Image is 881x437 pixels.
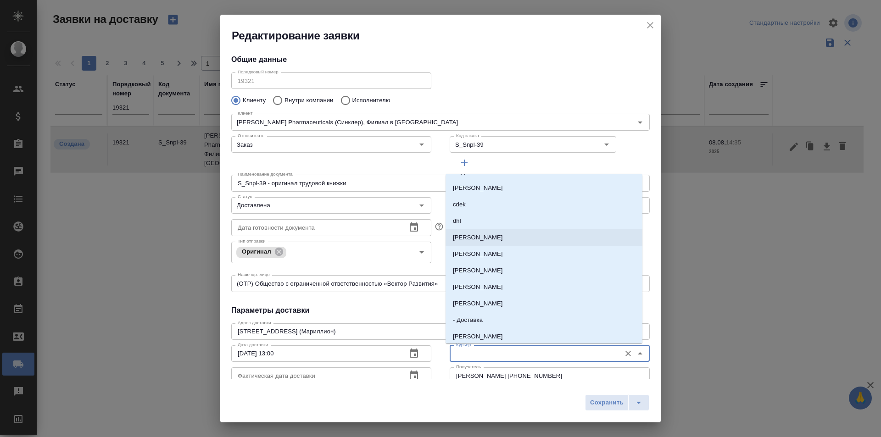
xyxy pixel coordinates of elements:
span: Сохранить [590,398,624,408]
button: Open [600,138,613,151]
button: Open [415,246,428,259]
p: dhl [453,216,461,226]
p: [PERSON_NAME] [453,266,503,275]
p: - Доставка [453,315,483,325]
button: Очистить [622,347,635,360]
div: Оригинал [236,247,286,258]
button: close [643,18,657,32]
p: [PERSON_NAME] [453,183,503,193]
button: Open [415,199,428,212]
h2: Редактирование заявки [232,28,661,43]
button: Сохранить [585,394,629,411]
p: [PERSON_NAME] [453,332,503,341]
h4: Параметры доставки [231,305,650,316]
textarea: [STREET_ADDRESS] (Мариллион) [238,328,643,335]
p: [PERSON_NAME] [453,249,503,259]
button: Добавить [450,155,479,171]
button: Open [415,138,428,151]
h4: Общие данные [231,54,650,65]
p: [PERSON_NAME] [453,282,503,292]
p: [PERSON_NAME] [453,299,503,308]
p: Исполнителю [352,96,390,105]
p: Внутри компании [284,96,333,105]
p: Клиенту [243,96,266,105]
span: Оригинал [236,248,277,255]
button: Если заполнить эту дату, автоматически создастся заявка, чтобы забрать готовые документы [433,221,445,232]
div: split button [585,394,649,411]
button: Close [634,347,647,360]
p: cdek [453,200,466,209]
button: Open [634,116,647,129]
p: [PERSON_NAME] [453,233,503,242]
